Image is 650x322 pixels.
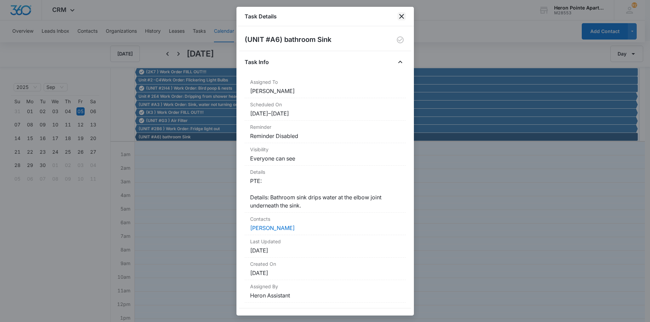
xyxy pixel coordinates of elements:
[250,132,400,140] dd: Reminder Disabled
[245,121,406,143] div: ReminderReminder Disabled
[398,12,406,20] button: close
[250,109,400,118] dd: [DATE] – [DATE]
[245,235,406,258] div: Last Updated[DATE]
[250,215,400,223] dt: Contacts
[245,258,406,280] div: Created On[DATE]
[245,280,406,303] div: Assigned ByHeron Assistant
[250,269,400,277] dd: [DATE]
[250,87,400,95] dd: [PERSON_NAME]
[245,166,406,213] div: DetailsPTE: Details: Bathroom sink drips water at the elbow joint underneath the sink.
[250,291,400,300] dd: Heron Assistant
[250,154,400,163] dd: Everyone can see
[250,123,400,131] dt: Reminder
[245,213,406,235] div: Contacts[PERSON_NAME]
[245,143,406,166] div: VisibilityEveryone can see
[250,146,400,153] dt: Visibility
[245,58,269,66] h4: Task Info
[250,177,400,210] dd: PTE: Details: Bathroom sink drips water at the elbow joint underneath the sink.
[245,12,277,20] h1: Task Details
[250,168,400,175] dt: Details
[245,34,331,45] h2: (UNIT #A6) bathroom Sink
[250,78,400,86] dt: Assigned To
[395,57,406,67] button: Close
[245,98,406,121] div: Scheduled On[DATE]–[DATE]
[250,260,400,267] dt: Created On
[250,225,295,231] a: [PERSON_NAME]
[250,101,400,108] dt: Scheduled On
[245,76,406,98] div: Assigned To[PERSON_NAME]
[250,246,400,255] dd: [DATE]
[250,283,400,290] dt: Assigned By
[250,238,400,245] dt: Last Updated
